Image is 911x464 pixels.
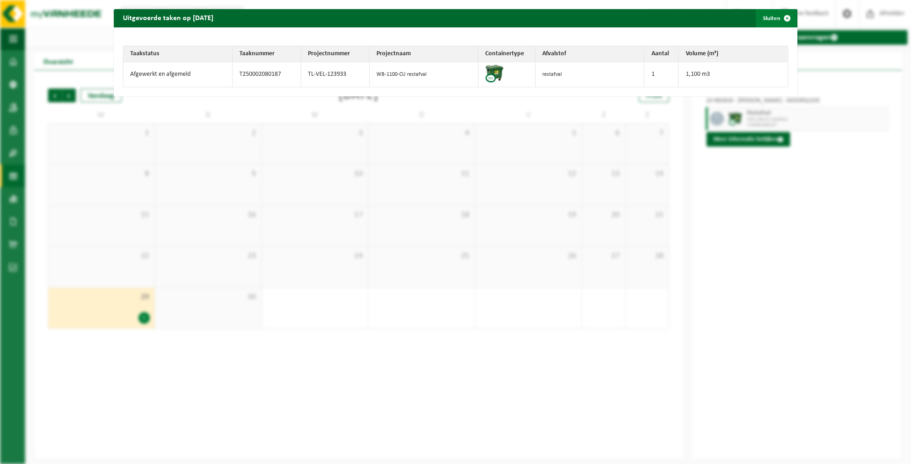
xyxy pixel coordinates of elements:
[301,62,370,87] td: TL-VEL-123933
[535,62,644,87] td: restafval
[370,46,478,62] th: Projectnaam
[644,46,678,62] th: Aantal
[301,46,370,62] th: Projectnummer
[123,46,232,62] th: Taakstatus
[678,62,787,87] td: 1,100 m3
[123,62,232,87] td: Afgewerkt en afgemeld
[644,62,678,87] td: 1
[233,62,301,87] td: T250002080187
[370,62,478,87] td: WB-1100-CU restafval
[233,46,301,62] th: Taaknummer
[535,46,644,62] th: Afvalstof
[478,46,535,62] th: Containertype
[756,9,796,27] button: Sluiten
[678,46,787,62] th: Volume (m³)
[485,64,503,83] img: WB-1100-CU
[114,9,222,26] h2: Uitgevoerde taken op [DATE]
